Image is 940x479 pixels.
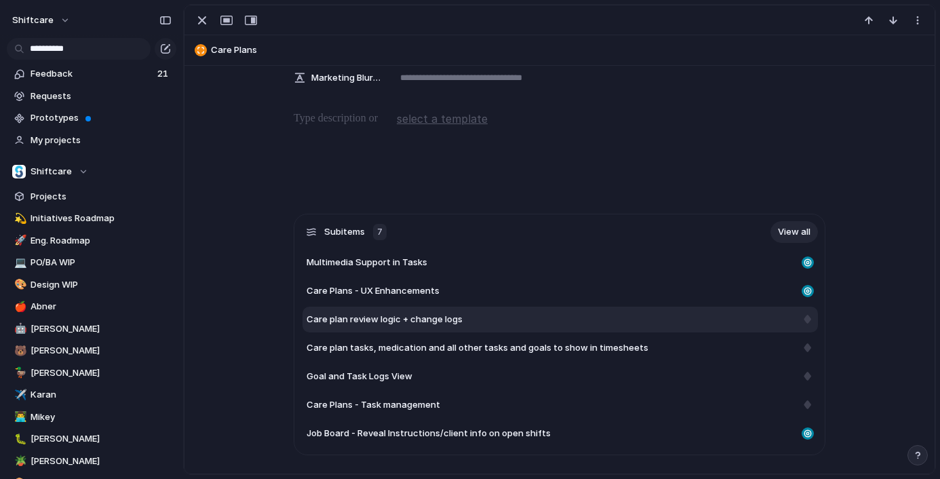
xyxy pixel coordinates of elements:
span: Eng. Roadmap [31,234,172,248]
span: Care plan tasks, medication and all other tasks and goals to show in timesheets [307,341,648,355]
div: 7 [373,224,387,240]
a: Prototypes [7,108,176,128]
span: [PERSON_NAME] [31,322,172,336]
button: Shiftcare [7,161,176,182]
span: Care Plans [211,43,928,57]
a: Requests [7,86,176,107]
span: Projects [31,190,172,204]
span: Mikey [31,410,172,424]
span: Feedback [31,67,153,81]
div: 🍎 [14,299,24,315]
div: 🐛 [14,432,24,447]
span: PO/BA WIP [31,256,172,269]
span: Abner [31,300,172,313]
button: 🚀 [12,234,26,248]
span: Prototypes [31,111,172,125]
div: 🐻 [14,343,24,359]
button: 💻 [12,256,26,269]
a: View all [770,221,818,243]
button: 🎨 [12,278,26,292]
a: 🐻[PERSON_NAME] [7,341,176,361]
span: [PERSON_NAME] [31,344,172,358]
div: 💻 [14,255,24,271]
span: Goal and Task Logs View [307,370,412,383]
span: Care Plans - Task management [307,398,440,412]
a: Feedback21 [7,64,176,84]
span: select a template [397,111,488,127]
button: 👨‍💻 [12,410,26,424]
button: 🪴 [12,455,26,468]
button: 🐻 [12,344,26,358]
span: 21 [157,67,171,81]
a: 💻PO/BA WIP [7,252,176,273]
button: shiftcare [6,9,77,31]
button: 🐛 [12,432,26,446]
div: 🚀 [14,233,24,248]
div: 🤖 [14,321,24,337]
a: ✈️Karan [7,385,176,405]
span: Job Board - Reveal Instructions/client info on open shifts [307,427,551,440]
span: Karan [31,388,172,402]
a: 🦆[PERSON_NAME] [7,363,176,383]
a: 🎨Design WIP [7,275,176,295]
div: 👨‍💻 [14,409,24,425]
div: 🦆 [14,365,24,381]
a: 💫Initiatives Roadmap [7,208,176,229]
button: select a template [395,109,490,129]
a: 🐛[PERSON_NAME] [7,429,176,449]
a: My projects [7,130,176,151]
span: shiftcare [12,14,54,27]
span: [PERSON_NAME] [31,432,172,446]
span: Requests [31,90,172,103]
div: 💫 [14,211,24,227]
button: 💫 [12,212,26,225]
span: My projects [31,134,172,147]
div: ✈️ [14,387,24,403]
button: 🦆 [12,366,26,380]
a: 🍎Abner [7,296,176,317]
span: Initiatives Roadmap [31,212,172,225]
div: 🪴 [14,453,24,469]
a: 👨‍💻Mikey [7,407,176,427]
span: Shiftcare [31,165,72,178]
span: Multimedia Support in Tasks [307,256,427,269]
span: [PERSON_NAME] [31,366,172,380]
a: 🪴[PERSON_NAME] [7,451,176,472]
span: Care Plans - UX Enhancements [307,284,439,298]
span: Marketing Blurb (15-20 Words) [311,71,380,85]
a: 🚀Eng. Roadmap [7,231,176,251]
button: Care Plans [191,39,928,61]
button: ✈️ [12,388,26,402]
span: Design WIP [31,278,172,292]
span: [PERSON_NAME] [31,455,172,468]
button: 🤖 [12,322,26,336]
div: 🎨 [14,277,24,292]
a: Projects [7,187,176,207]
span: Subitems [324,225,365,239]
button: 🍎 [12,300,26,313]
span: Care plan review logic + change logs [307,313,463,326]
a: 🤖[PERSON_NAME] [7,319,176,339]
